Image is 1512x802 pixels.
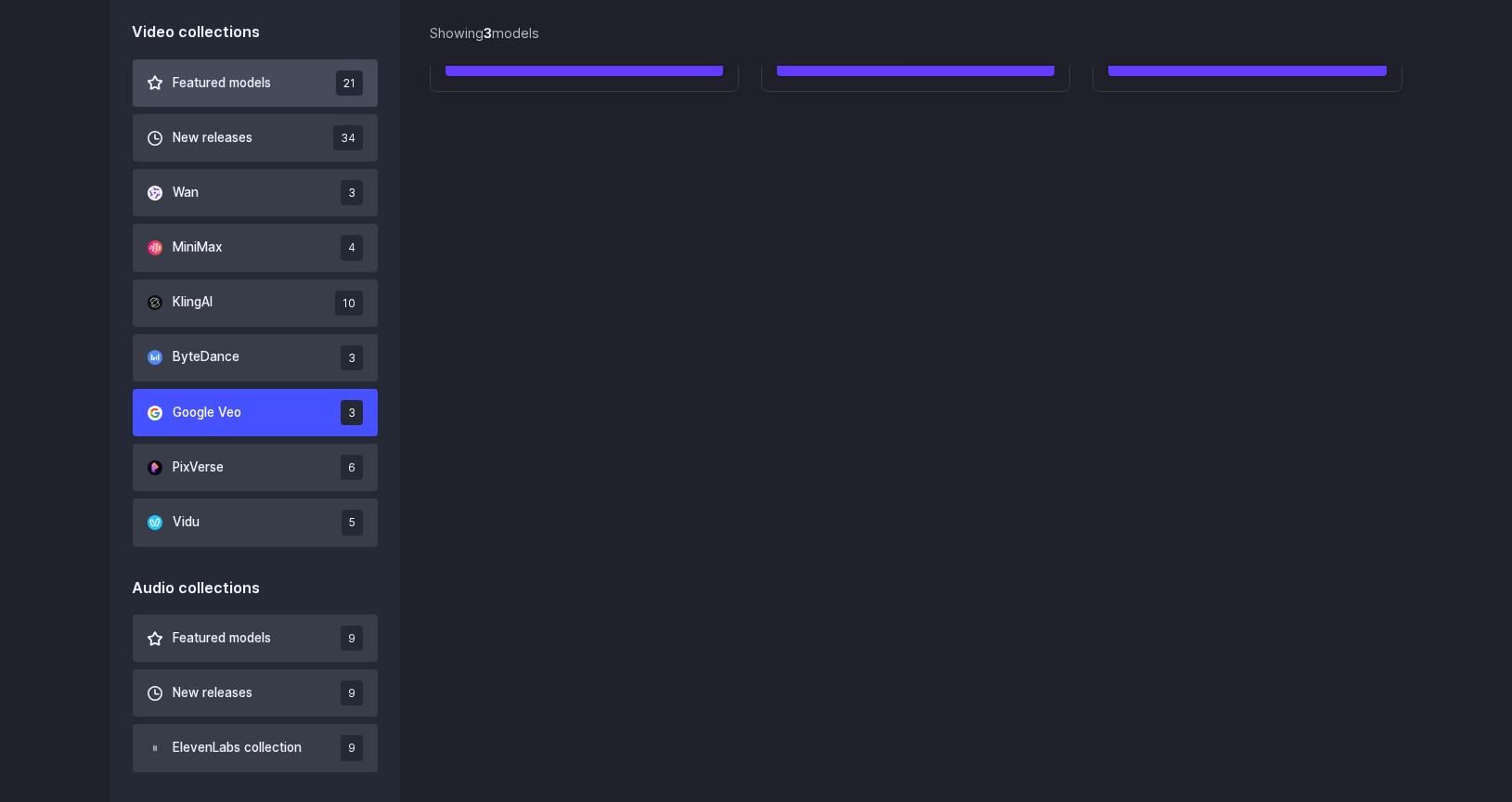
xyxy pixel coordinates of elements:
span: Featured models [174,73,272,94]
button: Featured models 21 [133,59,379,107]
span: Wan [174,183,200,203]
button: New releases 34 [133,114,379,162]
div: Video collections [133,20,379,45]
button: Wan 3 [133,169,379,216]
span: 3 [341,180,363,205]
span: 9 [341,680,363,705]
div: Showing models [430,22,539,44]
span: 5 [342,510,363,535]
span: 9 [341,735,363,760]
button: MiniMax 4 [133,224,379,271]
span: 6 [341,455,363,480]
span: 9 [341,626,363,651]
span: Google Veo [174,403,242,423]
span: Vidu [174,512,200,533]
span: New releases [174,128,253,149]
span: 10 [335,291,363,316]
div: Audio collections [133,576,379,601]
button: Google Veo 3 [133,389,379,436]
button: PixVerse 6 [133,444,379,491]
button: Featured models 9 [133,614,379,662]
span: ByteDance [174,347,240,368]
span: 21 [336,71,363,96]
button: New releases 9 [133,669,379,717]
span: KlingAI [174,292,213,313]
button: Vidu 5 [133,498,379,546]
button: ElevenLabs collection 9 [133,724,379,771]
span: ElevenLabs collection [174,738,303,758]
span: 34 [333,125,363,150]
span: PixVerse [174,458,225,478]
span: 3 [341,400,363,425]
span: Featured models [174,628,272,649]
strong: 3 [484,25,492,41]
span: MiniMax [174,238,223,258]
span: 4 [341,235,363,260]
button: ByteDance 3 [133,334,379,382]
span: 3 [341,345,363,370]
span: New releases [174,683,253,704]
button: KlingAI 10 [133,279,379,327]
